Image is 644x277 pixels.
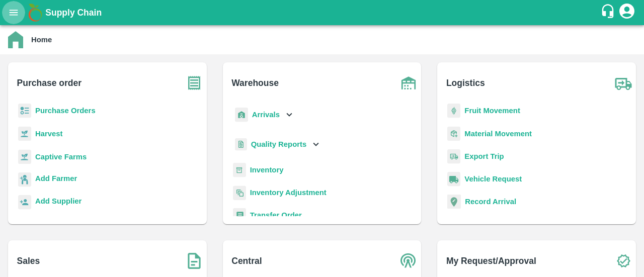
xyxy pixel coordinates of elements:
[18,149,31,164] img: harvest
[447,126,460,141] img: material
[252,111,280,119] b: Arrivals
[231,76,279,90] b: Warehouse
[465,198,516,206] a: Record Arrival
[231,254,262,268] b: Central
[235,138,247,151] img: qualityReport
[31,36,52,44] b: Home
[35,130,62,138] a: Harvest
[446,254,536,268] b: My Request/Approval
[18,104,31,118] img: reciept
[233,208,246,223] img: whTransfer
[250,189,327,197] a: Inventory Adjustment
[35,173,77,187] a: Add Farmer
[182,248,207,273] img: soSales
[35,196,82,209] a: Add Supplier
[233,186,246,200] img: inventory
[18,172,31,187] img: farmer
[25,3,45,23] img: logo
[464,152,504,160] a: Export Trip
[464,130,532,138] a: Material Movement
[446,76,485,90] b: Logistics
[35,153,87,161] a: Captive Farms
[447,195,461,209] img: recordArrival
[250,211,302,219] a: Transfer Order
[17,254,40,268] b: Sales
[2,1,25,24] button: open drawer
[447,104,460,118] img: fruit
[447,149,460,164] img: delivery
[464,175,522,183] a: Vehicle Request
[464,107,520,115] a: Fruit Movement
[8,31,23,48] img: home
[611,70,636,96] img: truck
[18,195,31,210] img: supplier
[17,76,82,90] b: Purchase order
[396,70,421,96] img: warehouse
[600,4,618,22] div: customer-support
[35,197,82,205] b: Add Supplier
[250,166,284,174] a: Inventory
[611,248,636,273] img: check
[233,134,322,155] div: Quality Reports
[182,70,207,96] img: purchase
[18,126,31,141] img: harvest
[35,107,96,115] a: Purchase Orders
[45,8,102,18] b: Supply Chain
[447,172,460,187] img: vehicle
[45,6,600,20] a: Supply Chain
[251,140,307,148] b: Quality Reports
[235,108,248,122] img: whArrival
[618,2,636,23] div: account of current user
[233,104,295,126] div: Arrivals
[396,248,421,273] img: central
[35,174,77,182] b: Add Farmer
[233,163,246,177] img: whInventory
